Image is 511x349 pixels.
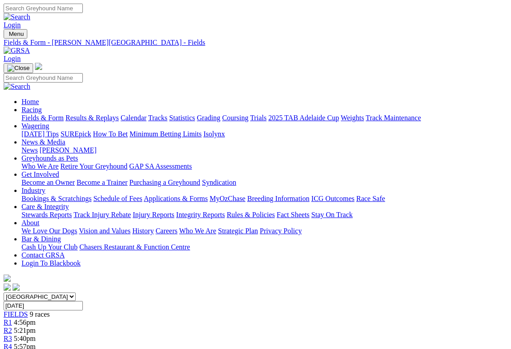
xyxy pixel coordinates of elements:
a: Coursing [222,114,249,122]
a: Minimum Betting Limits [129,130,202,138]
a: Fields & Form - [PERSON_NAME][GEOGRAPHIC_DATA] - Fields [4,39,507,47]
a: Race Safe [356,195,385,202]
a: Cash Up Your Club [21,243,77,251]
span: 9 races [30,310,50,318]
a: We Love Our Dogs [21,227,77,235]
a: [DATE] Tips [21,130,59,138]
input: Search [4,73,83,83]
a: Weights [341,114,364,122]
a: History [132,227,154,235]
input: Search [4,4,83,13]
a: Isolynx [203,130,225,138]
a: Statistics [169,114,195,122]
a: Bookings & Scratchings [21,195,91,202]
input: Select date [4,301,83,310]
a: Schedule of Fees [93,195,142,202]
a: Careers [155,227,177,235]
span: 5:40pm [14,335,36,342]
a: Get Involved [21,170,59,178]
a: How To Bet [93,130,128,138]
img: GRSA [4,47,30,55]
a: Integrity Reports [176,211,225,218]
div: Get Involved [21,179,507,187]
a: Strategic Plan [218,227,258,235]
div: News & Media [21,146,507,154]
a: Who We Are [179,227,216,235]
a: Rules & Policies [227,211,275,218]
a: Become an Owner [21,179,75,186]
a: Industry [21,187,45,194]
a: Racing [21,106,42,113]
a: Trials [250,114,266,122]
a: Grading [197,114,220,122]
div: Care & Integrity [21,211,507,219]
a: FIELDS [4,310,28,318]
a: Login To Blackbook [21,259,81,267]
div: Greyhounds as Pets [21,162,507,170]
a: Login [4,21,21,29]
a: Track Injury Rebate [73,211,131,218]
a: Results & Replays [65,114,119,122]
a: Applications & Forms [144,195,208,202]
div: Wagering [21,130,507,138]
a: 2025 TAB Adelaide Cup [268,114,339,122]
a: Calendar [120,114,146,122]
a: Stay On Track [311,211,352,218]
a: News & Media [21,138,65,146]
span: 5:21pm [14,327,36,334]
a: Syndication [202,179,236,186]
div: Racing [21,114,507,122]
a: Chasers Restaurant & Function Centre [79,243,190,251]
a: [PERSON_NAME] [39,146,96,154]
a: Fact Sheets [277,211,309,218]
a: Purchasing a Greyhound [129,179,200,186]
div: Bar & Dining [21,243,507,251]
span: 4:56pm [14,318,36,326]
button: Toggle navigation [4,29,27,39]
a: Injury Reports [133,211,174,218]
img: Search [4,13,30,21]
a: Greyhounds as Pets [21,154,78,162]
div: Industry [21,195,507,203]
img: logo-grsa-white.png [4,275,11,282]
a: Vision and Values [79,227,130,235]
a: About [21,219,39,227]
img: Search [4,83,30,91]
div: About [21,227,507,235]
a: R3 [4,335,12,342]
img: facebook.svg [4,284,11,291]
a: Track Maintenance [366,114,421,122]
a: Login [4,55,21,62]
a: Tracks [148,114,167,122]
a: GAP SA Assessments [129,162,192,170]
a: Retire Your Greyhound [60,162,128,170]
a: Bar & Dining [21,235,61,243]
a: SUREpick [60,130,91,138]
a: News [21,146,38,154]
a: Wagering [21,122,49,130]
a: Stewards Reports [21,211,72,218]
a: R2 [4,327,12,334]
a: Care & Integrity [21,203,69,210]
img: Close [7,65,30,72]
a: Become a Trainer [77,179,128,186]
img: logo-grsa-white.png [35,63,42,70]
a: Home [21,98,39,105]
a: Fields & Form [21,114,64,122]
a: Contact GRSA [21,251,64,259]
span: Menu [9,31,24,37]
img: twitter.svg [13,284,20,291]
a: Who We Are [21,162,59,170]
button: Toggle navigation [4,63,33,73]
a: R1 [4,318,12,326]
a: Privacy Policy [260,227,302,235]
a: ICG Outcomes [311,195,354,202]
a: Breeding Information [247,195,309,202]
a: MyOzChase [210,195,245,202]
